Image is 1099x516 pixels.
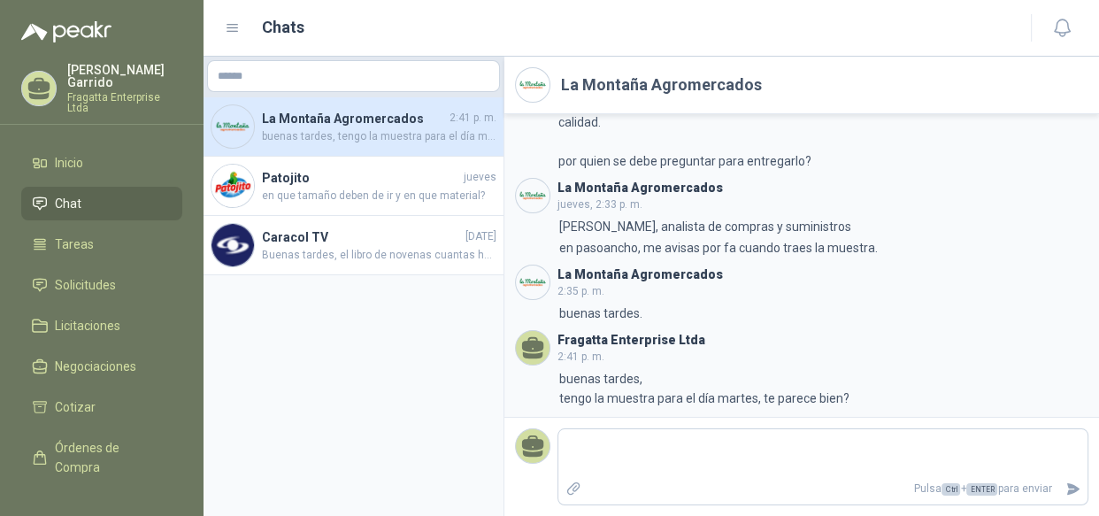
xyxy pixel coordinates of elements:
[557,270,723,280] h3: La Montaña Agromercados
[558,93,1088,171] p: vamos a realizar la muestra con otro diseño que tenemos y te lo envío para que revises la calidad...
[1058,474,1087,504] button: Enviar
[941,483,960,496] span: Ctrl
[559,238,878,258] p: en pasoancho, me avisas por fa cuando traes la muestra.
[55,316,120,335] span: Licitaciones
[559,217,851,236] p: [PERSON_NAME], analista de compras y suministros
[262,168,460,188] h4: Patojito
[204,157,503,216] a: Company LogoPatojitojuevesen que tamaño deben de ir y en que material?
[516,179,549,212] img: Company Logo
[55,194,81,213] span: Chat
[21,390,182,424] a: Cotizar
[557,350,604,363] span: 2:41 p. m.
[67,64,182,89] p: [PERSON_NAME] Garrido
[21,227,182,261] a: Tareas
[55,235,94,254] span: Tareas
[204,97,503,157] a: Company LogoLa Montaña Agromercados2:41 p. m.buenas tardes, tengo la muestra para el día martes, ...
[516,68,549,102] img: Company Logo
[557,183,723,193] h3: La Montaña Agromercados
[55,357,136,376] span: Negociaciones
[21,21,111,42] img: Logo peakr
[21,309,182,343] a: Licitaciones
[21,268,182,302] a: Solicitudes
[558,474,588,504] label: Adjuntar archivos
[55,397,96,417] span: Cotizar
[262,109,446,128] h4: La Montaña Agromercados
[55,275,116,295] span: Solicitudes
[21,431,182,484] a: Órdenes de Compra
[561,73,762,97] h2: La Montaña Agromercados
[67,92,182,113] p: Fragatta Enterprise Ltda
[204,216,503,275] a: Company LogoCaracol TV[DATE]Buenas tardes, el libro de novenas cuantas hojas tiene?, material y a...
[559,304,642,323] p: buenas tardes.
[557,285,604,297] span: 2:35 p. m.
[21,146,182,180] a: Inicio
[465,228,496,245] span: [DATE]
[262,188,496,204] span: en que tamaño deben de ir y en que material?
[557,335,705,345] h3: Fragatta Enterprise Ltda
[557,198,642,211] span: jueves, 2:33 p. m.
[464,169,496,186] span: jueves
[262,15,304,40] h1: Chats
[516,266,549,299] img: Company Logo
[55,438,165,477] span: Órdenes de Compra
[588,474,1059,504] p: Pulsa + para enviar
[450,110,496,127] span: 2:41 p. m.
[55,153,83,173] span: Inicio
[262,128,496,145] span: buenas tardes, tengo la muestra para el día martes, te parece bien?
[559,369,849,408] p: buenas tardes, tengo la muestra para el día martes, te parece bien?
[211,165,254,207] img: Company Logo
[21,350,182,383] a: Negociaciones
[262,227,462,247] h4: Caracol TV
[211,224,254,266] img: Company Logo
[262,247,496,264] span: Buenas tardes, el libro de novenas cuantas hojas tiene?, material y a cuantas tintas la impresión...
[21,187,182,220] a: Chat
[211,105,254,148] img: Company Logo
[966,483,997,496] span: ENTER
